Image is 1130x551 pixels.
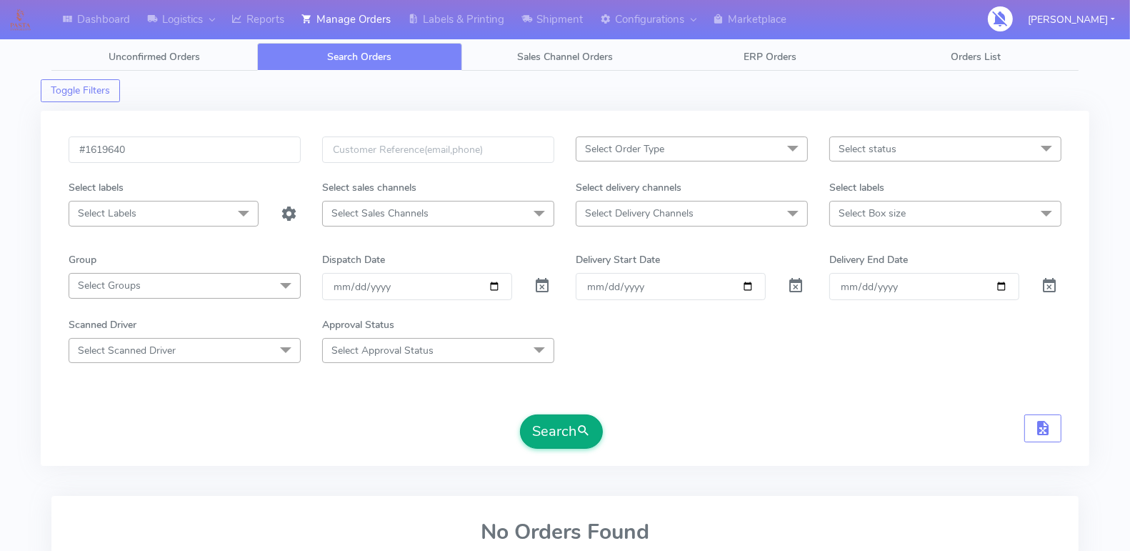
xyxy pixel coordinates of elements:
label: Select labels [829,180,884,195]
button: Search [520,415,603,449]
label: Dispatch Date [322,252,385,267]
h2: No Orders Found [69,520,1061,544]
label: Select delivery channels [576,180,681,195]
span: Select Scanned Driver [78,344,176,357]
span: ERP Orders [744,50,797,64]
span: Orders List [951,50,1001,64]
label: Approval Status [322,317,394,332]
span: Select Labels [78,207,136,220]
span: Select Delivery Channels [585,207,694,220]
span: Select Order Type [585,142,664,156]
span: Unconfirmed Orders [109,50,200,64]
span: Select Box size [839,207,906,220]
button: [PERSON_NAME] [1017,5,1126,34]
label: Select labels [69,180,124,195]
ul: Tabs [51,43,1079,71]
span: Sales Channel Orders [517,50,613,64]
span: Select Sales Channels [331,207,429,220]
span: Select Groups [78,279,141,292]
label: Delivery End Date [829,252,908,267]
label: Scanned Driver [69,317,136,332]
label: Delivery Start Date [576,252,660,267]
label: Select sales channels [322,180,416,195]
span: Select Approval Status [331,344,434,357]
span: Select status [839,142,896,156]
input: Customer Reference(email,phone) [322,136,554,163]
input: Order Id [69,136,301,163]
button: Toggle Filters [41,79,120,102]
label: Group [69,252,96,267]
span: Search Orders [327,50,391,64]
